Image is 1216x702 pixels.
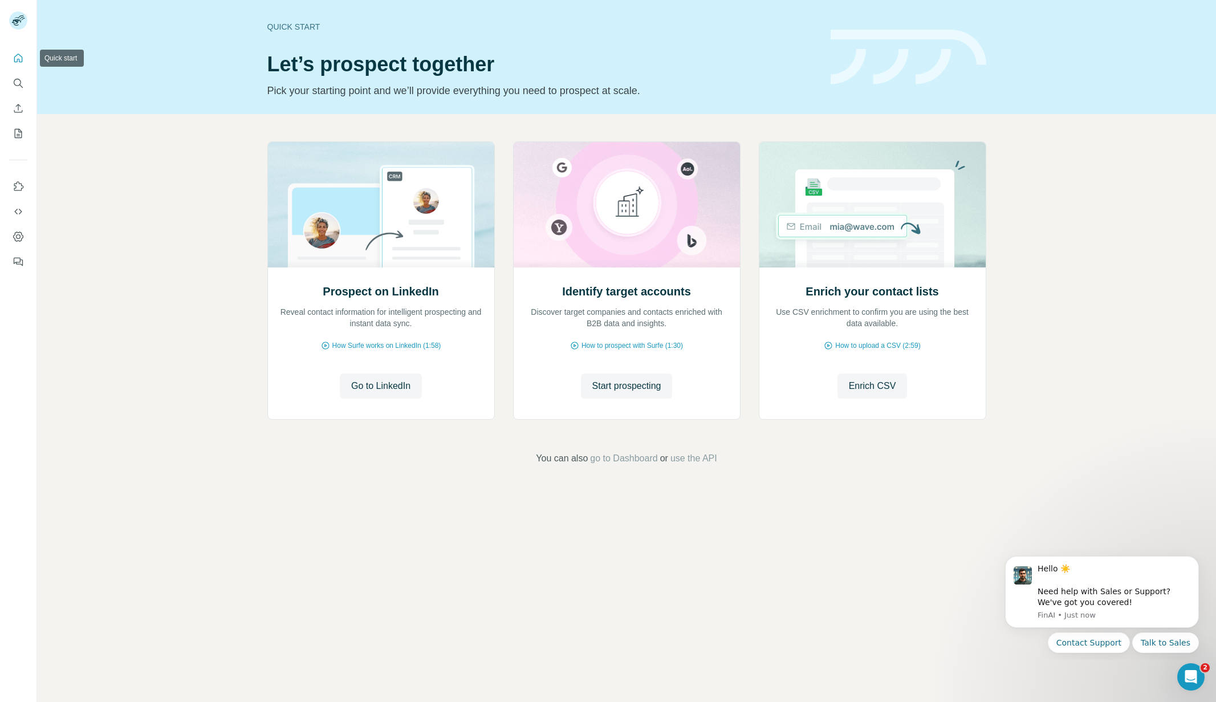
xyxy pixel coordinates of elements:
button: Go to LinkedIn [340,374,422,399]
h1: Let’s prospect together [267,53,817,76]
button: Search [9,73,27,94]
img: Prospect on LinkedIn [267,142,495,267]
span: or [660,452,668,465]
h2: Prospect on LinkedIn [323,283,438,299]
p: Reveal contact information for intelligent prospecting and instant data sync. [279,306,483,329]
button: Feedback [9,251,27,272]
span: Enrich CSV [849,379,896,393]
button: use the API [670,452,717,465]
h2: Identify target accounts [562,283,691,299]
iframe: Intercom notifications message [988,546,1216,660]
button: Enrich CSV [9,98,27,119]
span: How Surfe works on LinkedIn (1:58) [332,340,441,351]
button: Use Surfe API [9,201,27,222]
div: Quick start [267,21,817,33]
span: How to prospect with Surfe (1:30) [581,340,683,351]
span: You can also [536,452,588,465]
iframe: Intercom live chat [1177,663,1205,691]
p: Use CSV enrichment to confirm you are using the best data available. [771,306,974,329]
h2: Enrich your contact lists [806,283,938,299]
img: banner [831,30,986,85]
p: Discover target companies and contacts enriched with B2B data and insights. [525,306,729,329]
span: Go to LinkedIn [351,379,410,393]
button: Dashboard [9,226,27,247]
img: Enrich your contact lists [759,142,986,267]
span: 2 [1201,663,1210,672]
button: My lists [9,123,27,144]
button: Start prospecting [581,374,673,399]
button: Quick start [9,48,27,68]
span: Start prospecting [592,379,661,393]
p: Pick your starting point and we’ll provide everything you need to prospect at scale. [267,83,817,99]
button: Enrich CSV [837,374,908,399]
button: go to Dashboard [590,452,657,465]
img: Identify target accounts [513,142,741,267]
button: Use Surfe on LinkedIn [9,176,27,197]
span: How to upload a CSV (2:59) [835,340,920,351]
